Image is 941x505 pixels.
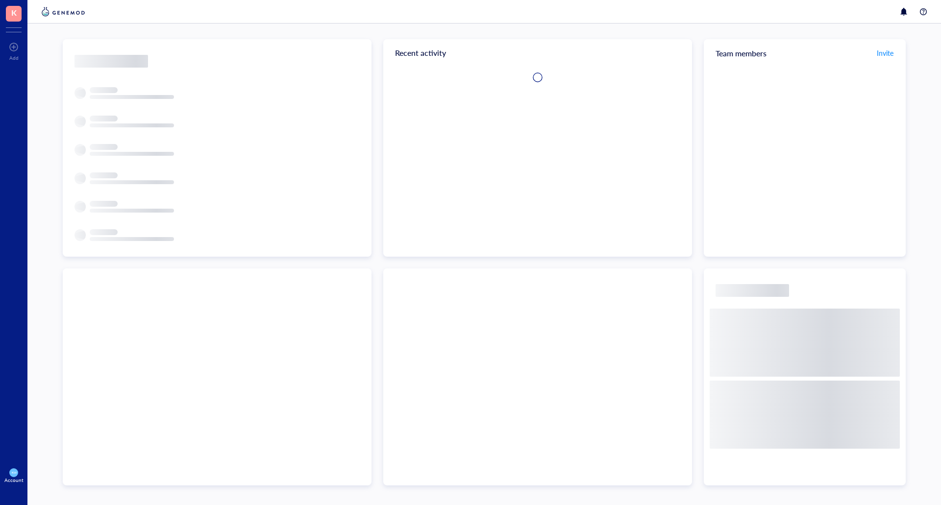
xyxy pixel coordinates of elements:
[4,477,24,483] div: Account
[11,471,16,474] span: KW
[9,55,19,61] div: Add
[704,39,906,67] div: Team members
[39,6,87,18] img: genemod-logo
[876,45,894,61] button: Invite
[383,39,692,67] div: Recent activity
[11,6,17,19] span: K
[877,48,893,58] span: Invite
